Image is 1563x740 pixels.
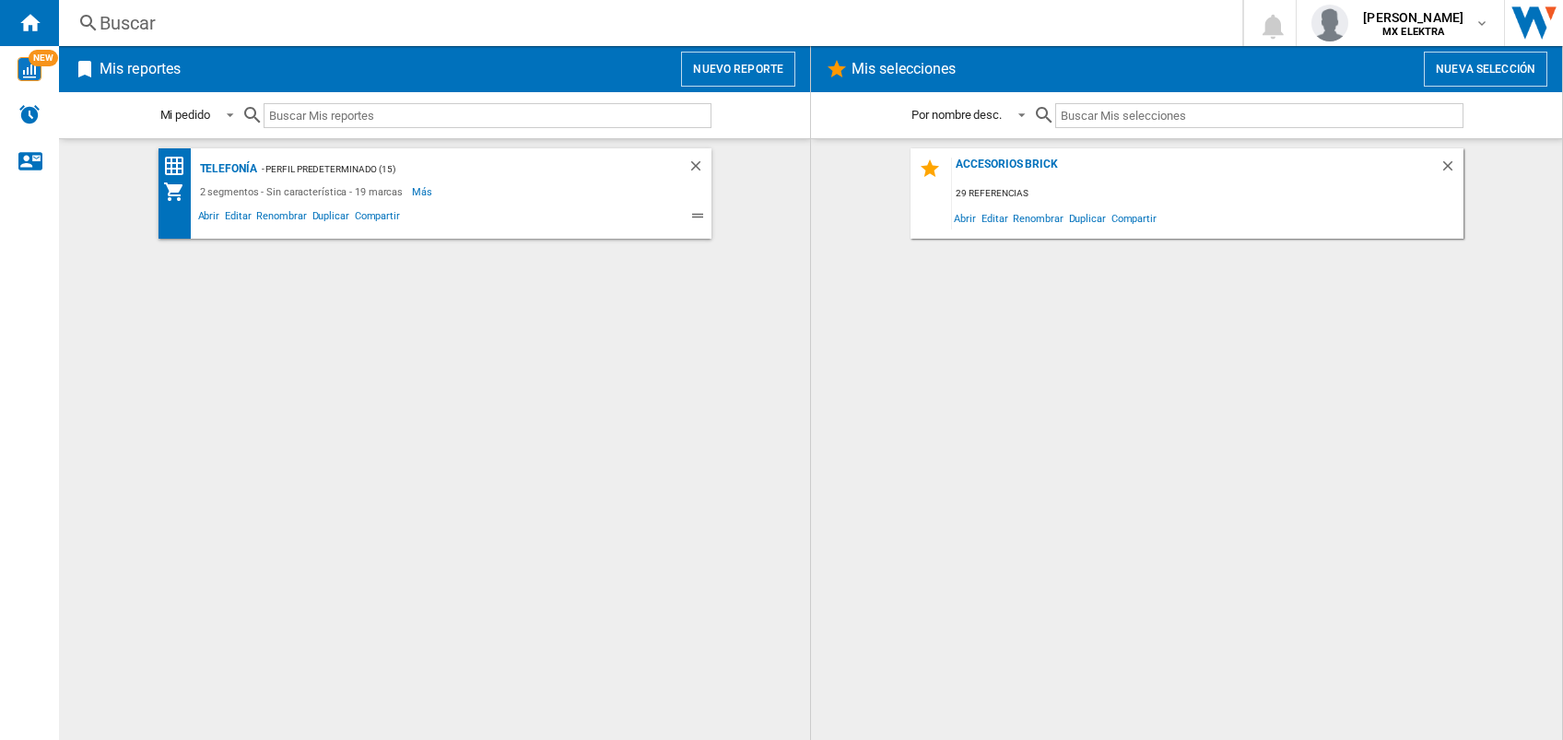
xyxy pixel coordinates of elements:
[1055,103,1463,128] input: Buscar Mis selecciones
[29,50,58,66] span: NEW
[952,158,1440,182] div: Accesorios Brick
[848,52,960,87] h2: Mis selecciones
[222,207,253,229] span: Editar
[681,52,795,87] button: Nuevo reporte
[1066,206,1109,230] span: Duplicar
[18,57,41,81] img: wise-card.svg
[979,206,1010,230] span: Editar
[257,158,651,181] div: - Perfil predeterminado (15)
[1440,158,1463,182] div: Borrar
[1311,5,1348,41] img: profile.jpg
[253,207,309,229] span: Renombrar
[952,206,980,230] span: Abrir
[1424,52,1547,87] button: Nueva selección
[18,103,41,125] img: alerts-logo.svg
[687,158,711,181] div: Borrar
[1010,206,1065,230] span: Renombrar
[195,207,223,229] span: Abrir
[195,181,413,203] div: 2 segmentos - Sin característica - 19 marcas
[1109,206,1159,230] span: Compartir
[1382,26,1444,38] b: MX ELEKTRA
[352,207,403,229] span: Compartir
[96,52,184,87] h2: Mis reportes
[1363,8,1463,27] span: [PERSON_NAME]
[100,10,1194,36] div: Buscar
[952,182,1463,206] div: 29 referencias
[195,158,257,181] div: Telefonía
[160,108,210,122] div: Mi pedido
[163,181,195,203] div: Mi colección
[264,103,711,128] input: Buscar Mis reportes
[912,108,1002,122] div: Por nombre desc.
[163,155,195,178] div: Matriz de precios
[412,181,435,203] span: Más
[310,207,352,229] span: Duplicar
